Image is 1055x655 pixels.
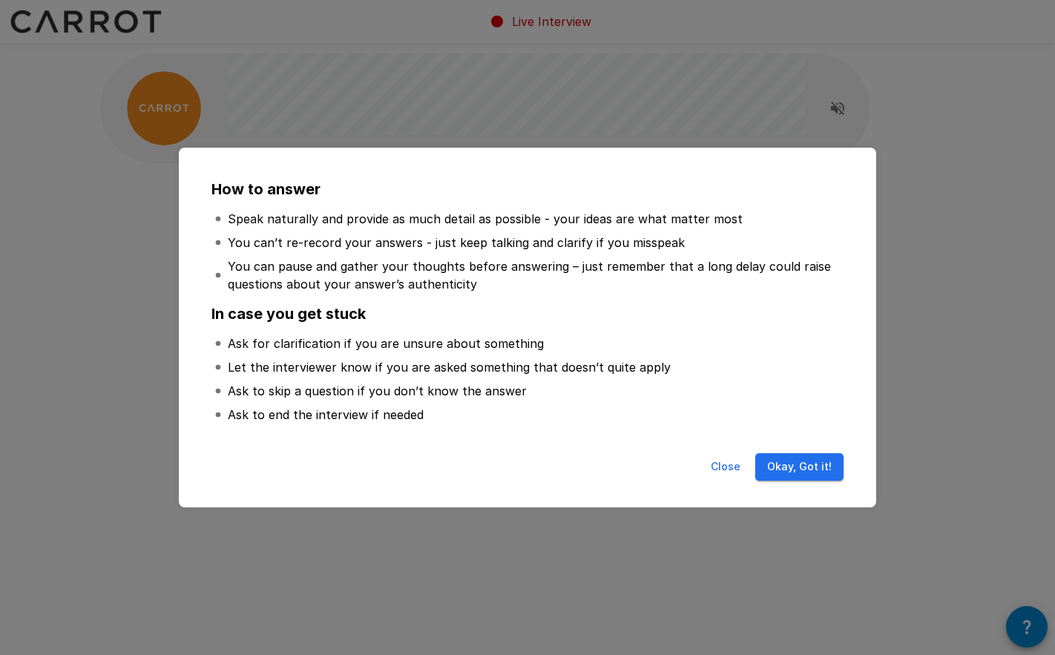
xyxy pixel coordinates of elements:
[755,453,844,481] button: Okay, Got it!
[211,305,366,323] b: In case you get stuck
[228,382,527,400] p: Ask to skip a question if you don’t know the answer
[228,406,424,424] p: Ask to end the interview if needed
[228,335,544,352] p: Ask for clarification if you are unsure about something
[228,358,671,376] p: Let the interviewer know if you are asked something that doesn’t quite apply
[228,257,841,293] p: You can pause and gather your thoughts before answering – just remember that a long delay could r...
[228,234,685,251] p: You can’t re-record your answers - just keep talking and clarify if you misspeak
[702,453,749,481] button: Close
[228,210,743,228] p: Speak naturally and provide as much detail as possible - your ideas are what matter most
[211,180,321,198] b: How to answer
